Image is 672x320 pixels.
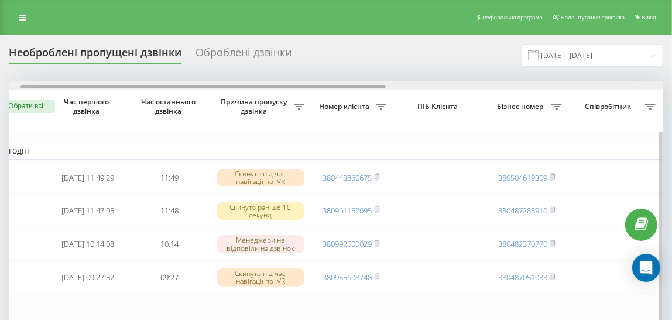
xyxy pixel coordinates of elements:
a: 380443860675 [323,172,372,183]
a: 380955608748 [323,272,372,282]
span: Час останнього дзвінка [138,97,201,115]
a: 380992500029 [323,239,372,249]
a: 380504619309 [498,172,547,183]
td: 11:49 [129,162,211,193]
div: Оброблені дзвінки [196,46,292,64]
td: 09:27 [129,262,211,293]
td: 10:14 [129,229,211,260]
div: Скинуто раніше 10 секунд [217,202,304,220]
a: 380482370770 [498,239,547,249]
div: Необроблені пропущені дзвінки [9,46,181,64]
span: Реферальна програма [482,14,543,21]
a: 380487051033 [498,272,547,282]
span: Вихід [642,14,656,21]
div: Скинуто під час навігації по IVR [217,268,304,286]
span: Співробітник [574,102,645,111]
td: [DATE] 10:14:08 [47,229,129,260]
span: Причина пропуску дзвінка [217,97,294,115]
td: [DATE] 11:49:29 [47,162,129,193]
span: Час першого дзвінка [56,97,119,115]
td: 11:48 [129,195,211,226]
span: Налаштування профілю [561,14,625,21]
div: Open Intercom Messenger [632,254,660,282]
a: 380487288910 [498,205,547,216]
a: 380961152695 [323,205,372,216]
span: Бізнес номер [492,102,551,111]
div: Скинуто під час навігації по IVR [217,169,304,186]
td: [DATE] 09:27:32 [47,262,129,293]
span: ПІБ Клієнта [402,102,476,111]
div: Менеджери не відповіли на дзвінок [217,235,304,253]
span: Номер клієнта [316,102,376,111]
td: [DATE] 11:47:05 [47,195,129,226]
